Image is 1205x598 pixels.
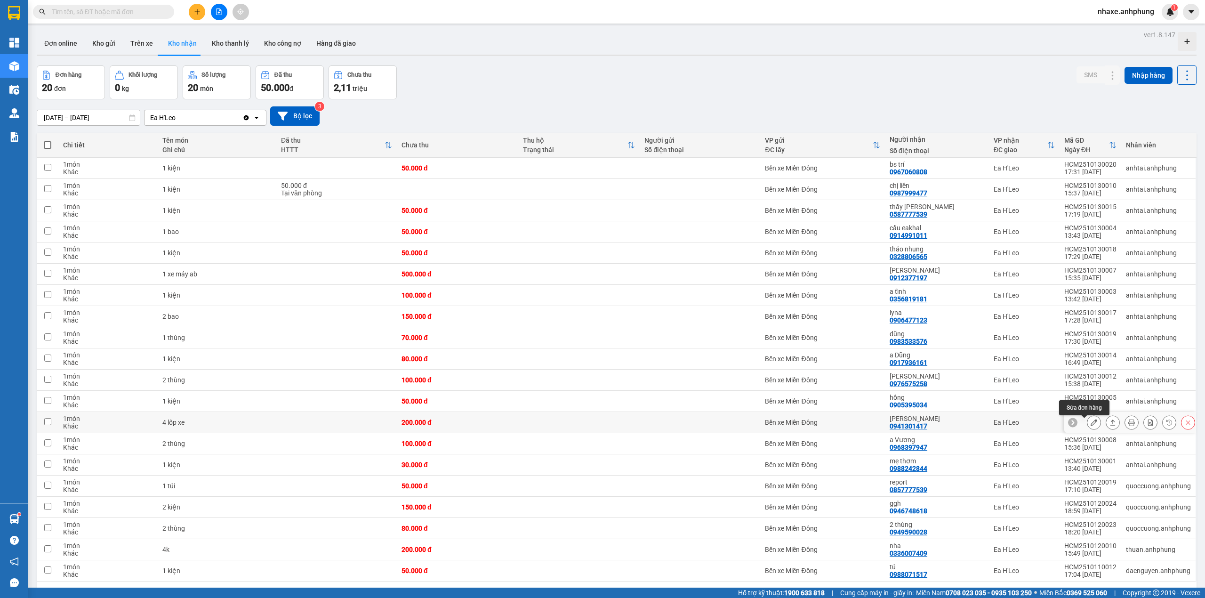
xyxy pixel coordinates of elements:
span: món [200,85,213,92]
div: thầy tông [890,203,984,210]
div: Bến xe Miền Đông [765,164,880,172]
span: 1 [1173,4,1176,11]
div: Đơn hàng [56,72,81,78]
div: dũng [890,330,984,338]
div: Bến xe Miền Đông [765,419,880,426]
div: Ea H'Leo [994,546,1055,553]
button: aim [233,4,249,20]
div: HCM2510130003 [1064,288,1117,295]
div: mẹ thơm [890,457,984,465]
div: 150.000 đ [402,503,514,511]
div: Khác [63,422,153,430]
div: thảo nhung [890,245,984,253]
button: Kho công nợ [257,32,309,55]
div: Ea H'Leo [994,376,1055,384]
div: 100.000 đ [402,376,514,384]
sup: 3 [315,102,324,111]
span: kg [122,85,129,92]
div: 0328806565 [890,253,927,260]
button: Đơn online [37,32,85,55]
div: 0988242844 [890,465,927,472]
div: Ea H'Leo [994,291,1055,299]
input: Select a date range. [37,110,140,125]
div: 18:20 [DATE] [1064,528,1117,536]
div: Chi tiết [63,141,153,149]
div: anhtai.anhphung [1126,313,1191,320]
div: 0976575258 [890,380,927,388]
div: anhtai.anhphung [1126,164,1191,172]
button: Trên xe [123,32,161,55]
div: Ea H'Leo [994,313,1055,320]
div: 50.000 đ [281,182,392,189]
svg: Clear value [242,114,250,121]
div: 2 kiện [162,503,272,511]
div: Bến xe Miền Đông [765,270,880,278]
div: Bến xe Miền Đông [765,503,880,511]
div: Bến xe Miền Đông [765,186,880,193]
div: 1 món [63,457,153,465]
div: 2 thùng [162,376,272,384]
span: 20 [188,82,198,93]
div: 1 kiện [162,249,272,257]
div: Tại văn phòng [281,189,392,197]
div: 1 kiện [162,186,272,193]
div: 1 túi [162,482,272,490]
sup: 1 [18,513,21,516]
div: Bến xe Miền Đông [765,355,880,363]
div: Chưa thu [402,141,514,149]
div: Khác [63,189,153,197]
div: anhtai.anhphung [1126,440,1191,447]
div: Sửa đơn hàng [1087,415,1101,429]
th: Toggle SortBy [989,133,1060,158]
div: Sửa đơn hàng [1059,400,1109,415]
button: Kho thanh lý [204,32,257,55]
div: HCM2510130001 [1064,457,1117,465]
div: HCM2510130007 [1064,267,1117,274]
div: Người nhận [890,136,984,143]
div: ĐC lấy [765,146,873,154]
div: Bến xe Miền Đông [765,249,880,257]
div: anhtai.anhphung [1126,461,1191,469]
img: warehouse-icon [9,514,19,524]
div: Đã thu [281,137,385,144]
div: Bến xe Miền Đông [765,376,880,384]
div: 200.000 đ [402,419,514,426]
div: 50.000 đ [402,164,514,172]
div: 2 thùng [890,521,984,528]
div: ggh [890,500,984,507]
div: anhtai.anhphung [1126,228,1191,235]
div: 2 thùng [162,525,272,532]
div: Ea H'Leo [994,461,1055,469]
div: 0968397947 [890,444,927,451]
span: question-circle [10,536,19,545]
div: 80.000 đ [402,525,514,532]
div: Ea H'Leo [994,525,1055,532]
div: Bến xe Miền Đông [765,334,880,341]
div: Khác [63,550,153,557]
button: Chưa thu2,11 triệu [329,65,397,99]
div: Khác [63,338,153,345]
div: Người gửi [644,137,755,144]
div: Khác [63,444,153,451]
div: kim thoa [890,372,984,380]
span: đơn [54,85,66,92]
div: 0905395034 [890,401,927,409]
div: HCM2510130012 [1064,372,1117,380]
div: report [890,478,984,486]
div: HCM2510110012 [1064,563,1117,571]
div: 18:59 [DATE] [1064,507,1117,515]
div: 15:37 [DATE] [1064,189,1117,197]
div: 1 kiện [162,461,272,469]
div: anh ngọc [890,415,984,422]
div: Bến xe Miền Đông [765,313,880,320]
div: 1 món [63,542,153,550]
img: warehouse-icon [9,108,19,118]
div: 0917936161 [890,359,927,366]
div: 1 món [63,521,153,528]
div: HCM2510120010 [1064,542,1117,550]
div: 15:35 [DATE] [1064,274,1117,282]
div: 1 kiện [162,291,272,299]
div: Khối lượng [129,72,157,78]
div: Khác [63,528,153,536]
div: 1 món [63,500,153,507]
